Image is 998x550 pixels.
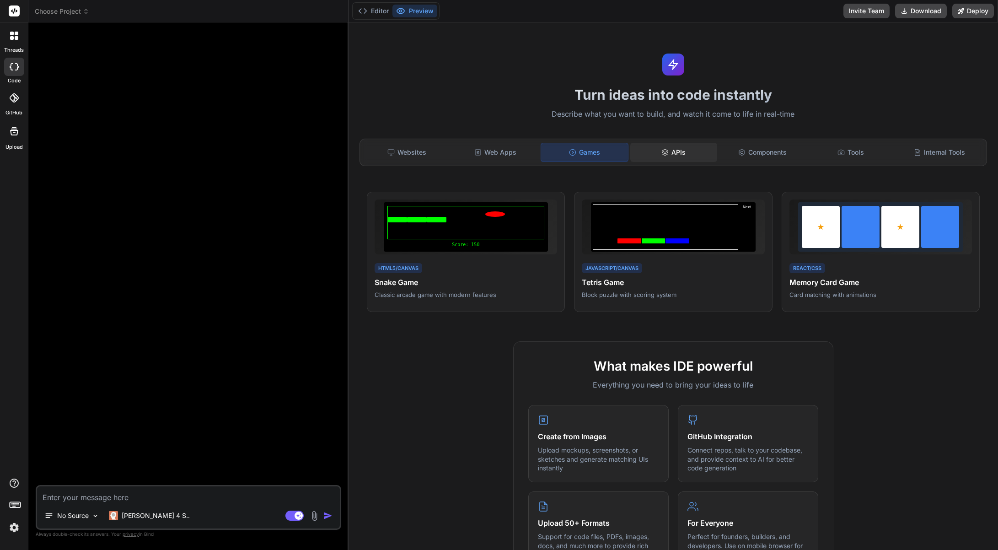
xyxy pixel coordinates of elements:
div: Tools [807,143,894,162]
p: Always double-check its answers. Your in Bind [36,530,341,539]
label: threads [4,46,24,54]
div: Components [719,143,806,162]
div: HTML5/Canvas [375,263,422,274]
p: [PERSON_NAME] 4 S.. [122,511,190,520]
p: No Source [57,511,89,520]
h4: Tetris Game [582,277,764,288]
p: Describe what you want to build, and watch it come to life in real-time [354,108,993,120]
div: Games [541,143,628,162]
button: Download [895,4,947,18]
span: privacy [123,531,139,537]
h4: GitHub Integration [687,431,809,442]
h4: Snake Game [375,277,557,288]
h1: Turn ideas into code instantly [354,86,993,103]
p: Everything you need to bring your ideas to life [528,379,818,390]
p: Classic arcade game with modern features [375,291,557,299]
button: Preview [392,5,437,17]
button: Deploy [952,4,994,18]
button: Invite Team [843,4,890,18]
div: Next [740,204,754,250]
img: attachment [309,511,320,521]
p: Card matching with animations [789,291,972,299]
p: Connect repos, talk to your codebase, and provide context to AI for better code generation [687,446,809,473]
span: Choose Project [35,7,89,16]
h4: Memory Card Game [789,277,972,288]
div: Score: 150 [387,241,545,248]
label: code [8,77,21,85]
img: settings [6,520,22,535]
img: Pick Models [91,512,99,520]
div: Websites [364,143,451,162]
div: React/CSS [789,263,825,274]
img: icon [323,511,333,520]
div: JavaScript/Canvas [582,263,642,274]
p: Block puzzle with scoring system [582,291,764,299]
p: Upload mockups, screenshots, or sketches and generate matching UIs instantly [538,446,659,473]
button: Editor [354,5,392,17]
img: Claude 4 Sonnet [109,511,118,520]
label: Upload [5,143,23,151]
div: Internal Tools [896,143,983,162]
h2: What makes IDE powerful [528,356,818,376]
div: Web Apps [452,143,539,162]
label: GitHub [5,109,22,117]
div: APIs [630,143,717,162]
h4: Create from Images [538,431,659,442]
h4: Upload 50+ Formats [538,518,659,528]
h4: For Everyone [687,518,809,528]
